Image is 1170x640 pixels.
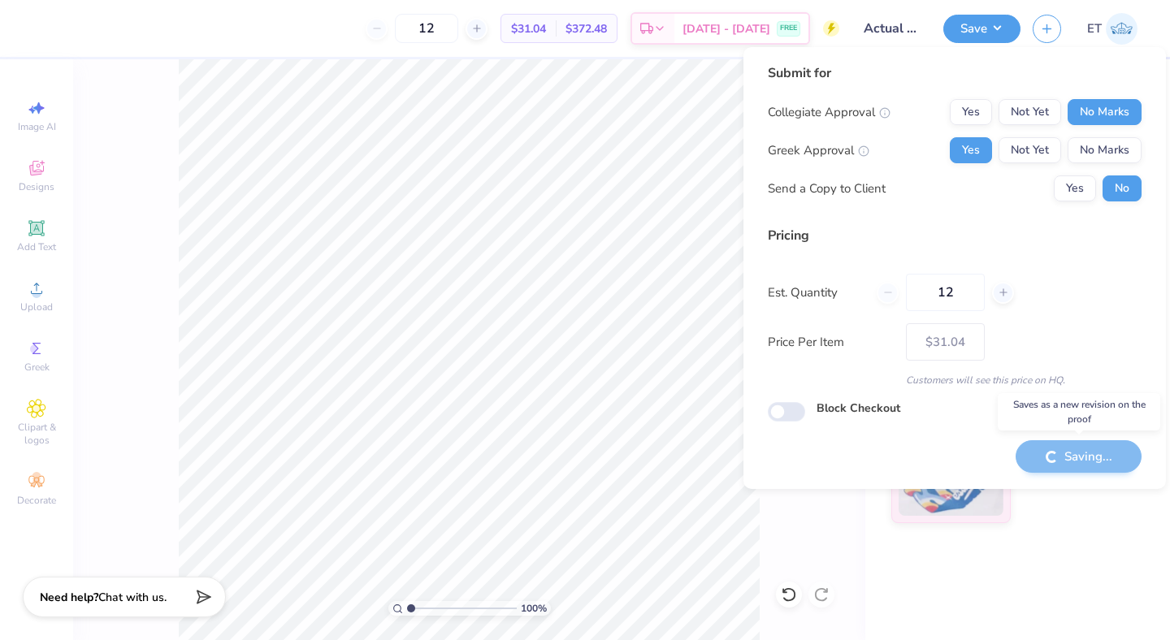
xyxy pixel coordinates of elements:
[768,283,864,302] label: Est. Quantity
[950,137,992,163] button: Yes
[780,23,797,34] span: FREE
[906,274,985,311] input: – –
[682,20,770,37] span: [DATE] - [DATE]
[521,601,547,616] span: 100 %
[18,120,56,133] span: Image AI
[565,20,607,37] span: $372.48
[511,20,546,37] span: $31.04
[40,590,98,605] strong: Need help?
[17,494,56,507] span: Decorate
[768,63,1142,83] div: Submit for
[17,240,56,253] span: Add Text
[1106,13,1137,45] img: Elaina Thomas
[768,179,886,198] div: Send a Copy to Client
[999,99,1061,125] button: Not Yet
[1068,137,1142,163] button: No Marks
[851,12,931,45] input: Untitled Design
[395,14,458,43] input: – –
[768,226,1142,245] div: Pricing
[1068,99,1142,125] button: No Marks
[768,333,894,352] label: Price Per Item
[950,99,992,125] button: Yes
[1103,175,1142,201] button: No
[1054,175,1096,201] button: Yes
[768,141,869,160] div: Greek Approval
[20,301,53,314] span: Upload
[1087,19,1102,38] span: ET
[943,15,1020,43] button: Save
[24,361,50,374] span: Greek
[19,180,54,193] span: Designs
[998,393,1160,430] div: Saves as a new revision on the proof
[1087,13,1137,45] a: ET
[999,137,1061,163] button: Not Yet
[817,400,900,417] label: Block Checkout
[768,373,1142,387] div: Customers will see this price on HQ.
[8,421,65,447] span: Clipart & logos
[98,590,167,605] span: Chat with us.
[768,103,890,122] div: Collegiate Approval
